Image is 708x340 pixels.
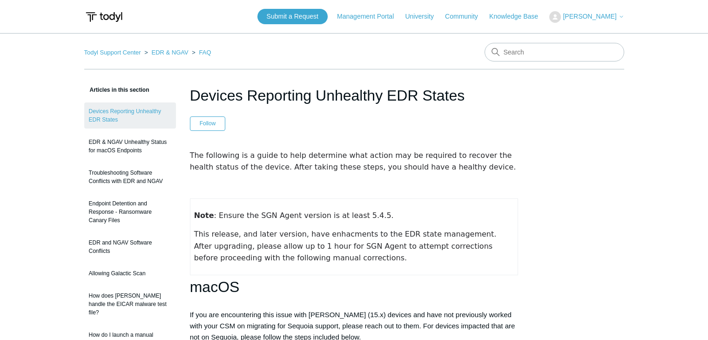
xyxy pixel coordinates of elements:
strong: Note [194,211,214,220]
span: [PERSON_NAME] [563,13,616,20]
h1: Devices Reporting Unhealthy EDR States [190,84,519,107]
span: This release, and later version, have enhacments to the EDR state management. After upgrading, pl... [194,230,499,262]
li: Todyl Support Center [84,49,143,56]
a: Submit a Request [257,9,328,24]
a: FAQ [199,49,211,56]
a: Endpoint Detention and Response - Ransomware Canary Files [84,195,176,229]
a: Devices Reporting Unhealthy EDR States [84,102,176,129]
a: EDR & NGAV Unhealthy Status for macOS Endpoints [84,133,176,159]
h1: macOS [190,275,519,299]
li: FAQ [190,49,211,56]
a: Allowing Galactic Scan [84,265,176,282]
button: Follow Article [190,116,226,130]
input: Search [485,43,624,61]
a: EDR and NGAV Software Conflicts [84,234,176,260]
span: The following is a guide to help determine what action may be required to recover the health stat... [190,151,516,172]
a: Troubleshooting Software Conflicts with EDR and NGAV [84,164,176,190]
a: Todyl Support Center [84,49,141,56]
button: [PERSON_NAME] [549,11,624,23]
a: Knowledge Base [489,12,547,21]
img: Todyl Support Center Help Center home page [84,8,124,26]
a: Community [445,12,487,21]
a: University [405,12,443,21]
span: Articles in this section [84,87,149,93]
li: EDR & NGAV [142,49,190,56]
a: EDR & NGAV [151,49,188,56]
a: How does [PERSON_NAME] handle the EICAR malware test file? [84,287,176,321]
a: Management Portal [337,12,403,21]
span: : Ensure the SGN Agent version is at least 5.4.5. [194,211,394,220]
